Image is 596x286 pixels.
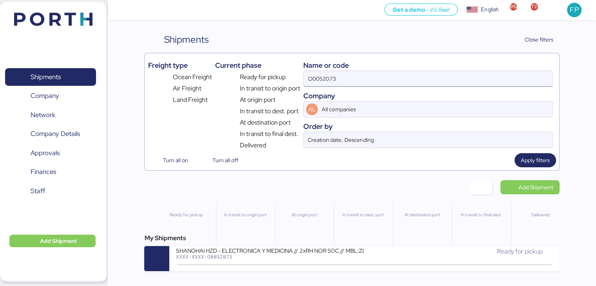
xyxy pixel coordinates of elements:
span: AL [308,105,316,114]
a: Network [5,106,96,124]
button: Add Shipment [9,235,96,247]
span: At origin port [240,95,275,105]
span: In transit to dest. port [240,107,299,116]
button: Turn all on [148,153,194,167]
div: Current phase [215,60,300,71]
a: Shipments [5,68,96,86]
span: Ready for pickup [496,247,542,255]
div: At origin port [279,212,330,218]
div: Company [303,91,553,101]
a: Add Shipment [500,180,560,194]
a: Finances [5,163,96,181]
span: Company Details [31,128,80,139]
div: Shipments [164,33,209,47]
span: Finances [31,166,56,177]
div: Freight type [148,60,212,71]
span: At destination port [240,118,291,127]
span: Add Shipment [40,236,77,246]
span: Turn all off [212,156,238,165]
div: Ready for pickup [160,212,212,218]
span: Company [31,90,59,101]
div: Name or code [303,60,553,71]
a: Approvals [5,144,96,162]
div: English [481,5,499,14]
button: Menu [112,4,126,17]
span: Air Freight [173,84,201,93]
span: Add Shipment [518,183,553,192]
span: Land Freight [173,95,208,105]
a: Company [5,87,96,105]
span: Close filters [525,35,553,44]
span: Staff [31,185,45,197]
span: Approvals [31,147,60,159]
div: Order by [303,121,553,132]
span: Turn all on [163,156,188,165]
div: Delivered [514,212,566,218]
span: FP [570,5,578,15]
span: Shipments [31,71,61,83]
div: In transit to origin port [219,212,271,218]
button: Turn all off [197,153,245,167]
input: AL [320,101,530,117]
a: Company Details [5,125,96,143]
div: My Shipments [144,234,559,243]
div: In transit to final dest. [455,212,507,218]
div: In transit to dest. port [337,212,389,218]
a: Staff [5,182,96,200]
span: Apply filters [521,156,550,165]
button: Apply filters [514,153,556,167]
span: In transit to final dest. [240,129,298,139]
span: Delivered [240,141,266,150]
span: In transit to origin port [240,84,300,93]
span: Ready for pickup [240,72,286,82]
span: Network [31,109,55,121]
button: Close filters [509,33,560,47]
div: XXXX-XXXX-O0052073 [176,254,364,259]
div: At destination port [397,212,448,218]
span: Ocean Freight [173,72,212,82]
div: SHANGHAI HZD - ELECTRONICA Y MEDICINA // 2xRH NOR S0C // MBL:ZLOSB25000051 [176,247,364,253]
